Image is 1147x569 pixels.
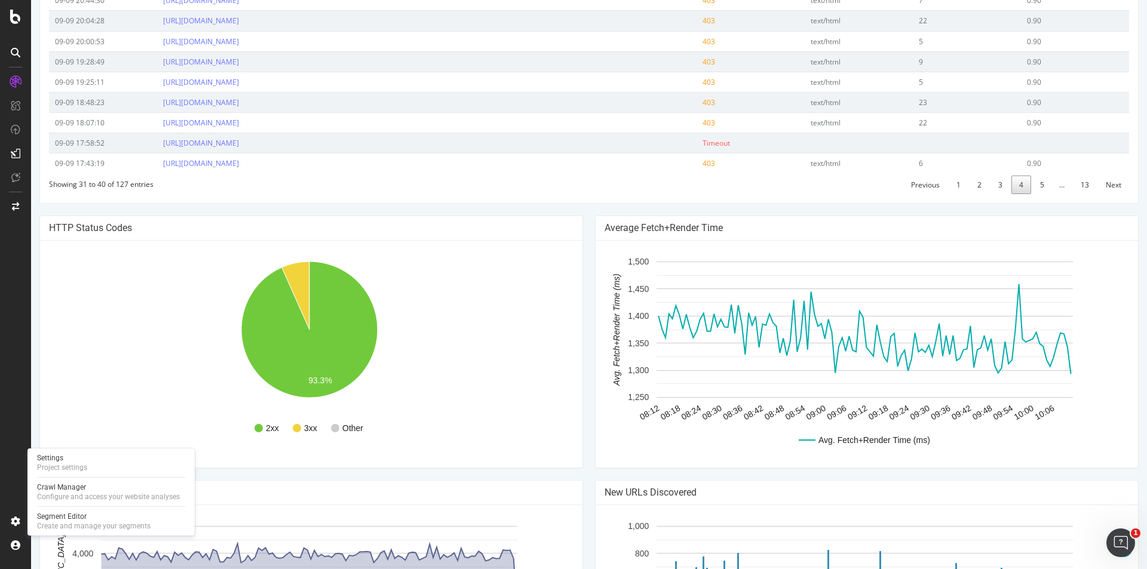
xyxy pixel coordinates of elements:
td: 0.90 [990,31,1098,51]
td: 0.90 [990,153,1098,173]
text: 1,400 [597,311,618,321]
div: Create and manage your segments [37,521,151,531]
span: 403 [671,36,684,47]
td: text/html [774,92,882,112]
a: 3 [959,176,979,194]
text: 08:54 [753,403,776,422]
text: 09:36 [898,403,921,422]
td: text/html [774,51,882,72]
div: Settings [37,453,87,463]
text: 93.3% [277,376,301,385]
td: 0.90 [990,112,1098,133]
text: 1,450 [597,284,618,293]
span: 403 [671,57,684,67]
div: Crawl Manager [37,482,180,492]
h4: New URLs Discovered [573,487,1098,499]
text: 09:54 [961,403,984,422]
td: 09-09 17:43:19 [18,153,126,173]
text: 08:36 [690,403,713,422]
td: 09-09 20:00:53 [18,31,126,51]
span: 403 [671,97,684,107]
text: Avg. Fetch+Render Time (ms) [581,273,590,386]
div: Project settings [37,463,87,472]
div: Showing 31 to 40 of 127 entries [18,174,122,189]
a: [URL][DOMAIN_NAME] [132,77,208,87]
span: Timeout [671,138,699,148]
text: 1,500 [597,257,618,266]
td: text/html [774,153,882,173]
span: … [1021,180,1041,190]
a: [URL][DOMAIN_NAME] [132,57,208,67]
a: 4 [980,176,1000,194]
a: SettingsProject settings [32,452,190,473]
text: 08:18 [628,403,651,422]
td: 09-09 19:25:11 [18,72,126,92]
td: 0.90 [990,10,1098,30]
text: 10:06 [1002,403,1025,422]
text: 1,250 [597,392,618,402]
td: 09-09 18:07:10 [18,112,126,133]
td: 5 [882,31,990,51]
td: 09-09 20:04:28 [18,10,126,30]
a: Crawl ManagerConfigure and access your website analyses [32,481,190,503]
td: 5 [882,72,990,92]
span: 403 [671,158,684,168]
h4: Bandwidth on 2xx URLs [18,487,542,499]
text: 09:42 [919,403,942,422]
text: 08:30 [669,403,692,422]
a: 13 [1042,176,1066,194]
h4: Average Fetch+Render Time [573,222,1098,234]
text: 1,350 [597,338,618,347]
text: 4,000 [41,548,62,558]
span: 403 [671,16,684,26]
text: 09:24 [857,403,880,422]
text: 3xx [273,423,286,433]
a: Segment EditorCreate and manage your segments [32,510,190,532]
text: 09:48 [940,403,963,422]
a: [URL][DOMAIN_NAME] [132,118,208,128]
text: 08:12 [607,403,630,422]
td: 0.90 [990,92,1098,112]
a: 2 [939,176,958,194]
td: 09-09 19:28:49 [18,51,126,72]
text: 08:48 [732,403,755,422]
td: text/html [774,72,882,92]
text: 09:18 [836,403,859,422]
text: 09:06 [794,403,817,422]
text: Other [311,423,332,433]
svg: A chart. [18,250,538,459]
span: 1 [1131,528,1140,538]
td: 09-09 17:58:52 [18,133,126,153]
span: 403 [671,77,684,87]
text: 1,300 [597,365,618,375]
td: 0.90 [990,51,1098,72]
text: 800 [604,548,618,558]
a: [URL][DOMAIN_NAME] [132,158,208,168]
h4: HTTP Status Codes [18,222,542,234]
a: Previous [872,176,916,194]
td: 09-09 18:48:23 [18,92,126,112]
text: 08:24 [649,403,672,422]
td: 6 [882,153,990,173]
td: text/html [774,31,882,51]
span: 403 [671,118,684,128]
text: 1,000 [597,521,618,531]
svg: A chart. [573,250,1094,459]
td: 9 [882,51,990,72]
td: 22 [882,10,990,30]
td: 22 [882,112,990,133]
text: Avg. Fetch+Render Time (ms) [787,435,899,445]
a: Next [1067,176,1098,194]
a: 1 [918,176,937,194]
div: Segment Editor [37,512,151,521]
a: [URL][DOMAIN_NAME] [132,138,208,148]
text: 08:42 [711,403,734,422]
td: text/html [774,112,882,133]
text: 10:00 [981,403,1004,422]
text: 09:12 [815,403,838,422]
a: 5 [1001,176,1021,194]
text: 09:30 [877,403,900,422]
a: [URL][DOMAIN_NAME] [132,16,208,26]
